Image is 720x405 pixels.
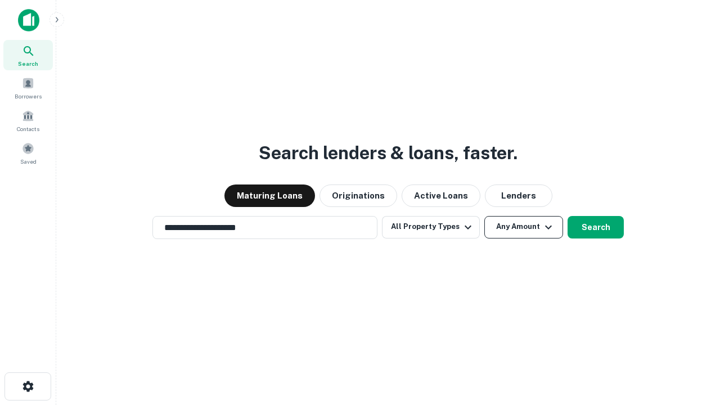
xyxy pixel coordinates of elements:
[3,138,53,168] a: Saved
[402,184,480,207] button: Active Loans
[382,216,480,238] button: All Property Types
[18,9,39,31] img: capitalize-icon.png
[3,73,53,103] a: Borrowers
[485,184,552,207] button: Lenders
[664,315,720,369] iframe: Chat Widget
[319,184,397,207] button: Originations
[15,92,42,101] span: Borrowers
[568,216,624,238] button: Search
[259,139,517,166] h3: Search lenders & loans, faster.
[20,157,37,166] span: Saved
[17,124,39,133] span: Contacts
[484,216,563,238] button: Any Amount
[224,184,315,207] button: Maturing Loans
[3,105,53,136] a: Contacts
[18,59,38,68] span: Search
[3,40,53,70] a: Search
